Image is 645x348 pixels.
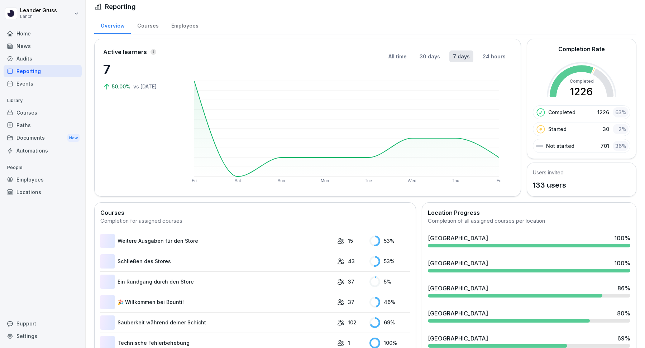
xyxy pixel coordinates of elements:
h2: Courses [100,208,410,217]
p: 15 [348,237,353,245]
p: 701 [601,142,609,150]
h2: Location Progress [428,208,630,217]
a: Schließen des Stores [100,254,334,269]
h5: Users invited [533,169,566,176]
a: [GEOGRAPHIC_DATA]100% [425,231,633,250]
p: 37 [348,298,354,306]
p: 1 [348,339,350,347]
p: 37 [348,278,354,285]
div: 69 % [617,334,630,343]
button: 24 hours [479,50,509,62]
p: 30 [603,125,609,133]
div: 53 % [369,236,410,246]
text: Sat [234,178,241,183]
text: Mon [321,178,329,183]
div: 86 % [617,284,630,293]
div: 36 % [613,141,629,151]
div: New [67,134,80,142]
text: Thu [452,178,459,183]
p: Library [4,95,82,106]
a: Audits [4,52,82,65]
a: Locations [4,186,82,198]
a: Automations [4,144,82,157]
a: Reporting [4,65,82,77]
a: [GEOGRAPHIC_DATA]86% [425,281,633,300]
div: Completion of all assigned courses per location [428,217,630,225]
p: Lanch [20,14,57,19]
a: 🎉 Willkommen bei Bounti! [100,295,334,309]
p: 43 [348,257,355,265]
p: 133 users [533,180,566,190]
div: Completion for assigned courses [100,217,410,225]
div: 100 % [614,234,630,242]
a: Weitere Ausgaben für den Store [100,234,334,248]
a: Employees [4,173,82,186]
p: vs [DATE] [133,83,157,90]
p: Started [548,125,567,133]
a: Courses [131,16,165,34]
div: [GEOGRAPHIC_DATA] [428,234,488,242]
text: Wed [407,178,416,183]
div: 2 % [613,124,629,134]
a: Overview [94,16,131,34]
button: All time [385,50,410,62]
a: News [4,40,82,52]
div: Documents [4,131,82,145]
p: 7 [103,60,175,79]
a: Settings [4,330,82,342]
p: 1226 [597,108,609,116]
a: Home [4,27,82,40]
a: Courses [4,106,82,119]
a: Employees [165,16,205,34]
text: Tue [365,178,372,183]
button: 30 days [416,50,444,62]
a: [GEOGRAPHIC_DATA]80% [425,306,633,325]
p: 50.00% [112,83,132,90]
a: Ein Rundgang durch den Store [100,275,334,289]
a: Paths [4,119,82,131]
a: Events [4,77,82,90]
div: 46 % [369,297,410,308]
h2: Completion Rate [558,45,605,53]
a: [GEOGRAPHIC_DATA]100% [425,256,633,275]
text: Fri [497,178,502,183]
text: Sun [277,178,285,183]
p: Completed [548,108,575,116]
div: [GEOGRAPHIC_DATA] [428,334,488,343]
p: People [4,162,82,173]
p: 102 [348,319,357,326]
div: Support [4,317,82,330]
button: 7 days [449,50,473,62]
div: 53 % [369,256,410,267]
a: Sauberkeit während deiner Schicht [100,315,334,330]
div: 100 % [614,259,630,267]
h1: Reporting [105,2,136,11]
p: Not started [546,142,574,150]
p: Active learners [103,48,147,56]
div: [GEOGRAPHIC_DATA] [428,259,488,267]
div: 80 % [617,309,630,318]
div: 5 % [369,276,410,287]
a: DocumentsNew [4,131,82,145]
p: Leander Gruss [20,8,57,14]
div: 63 % [613,107,629,117]
div: 69 % [369,317,410,328]
div: [GEOGRAPHIC_DATA] [428,284,488,293]
text: Fri [192,178,197,183]
div: [GEOGRAPHIC_DATA] [428,309,488,318]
